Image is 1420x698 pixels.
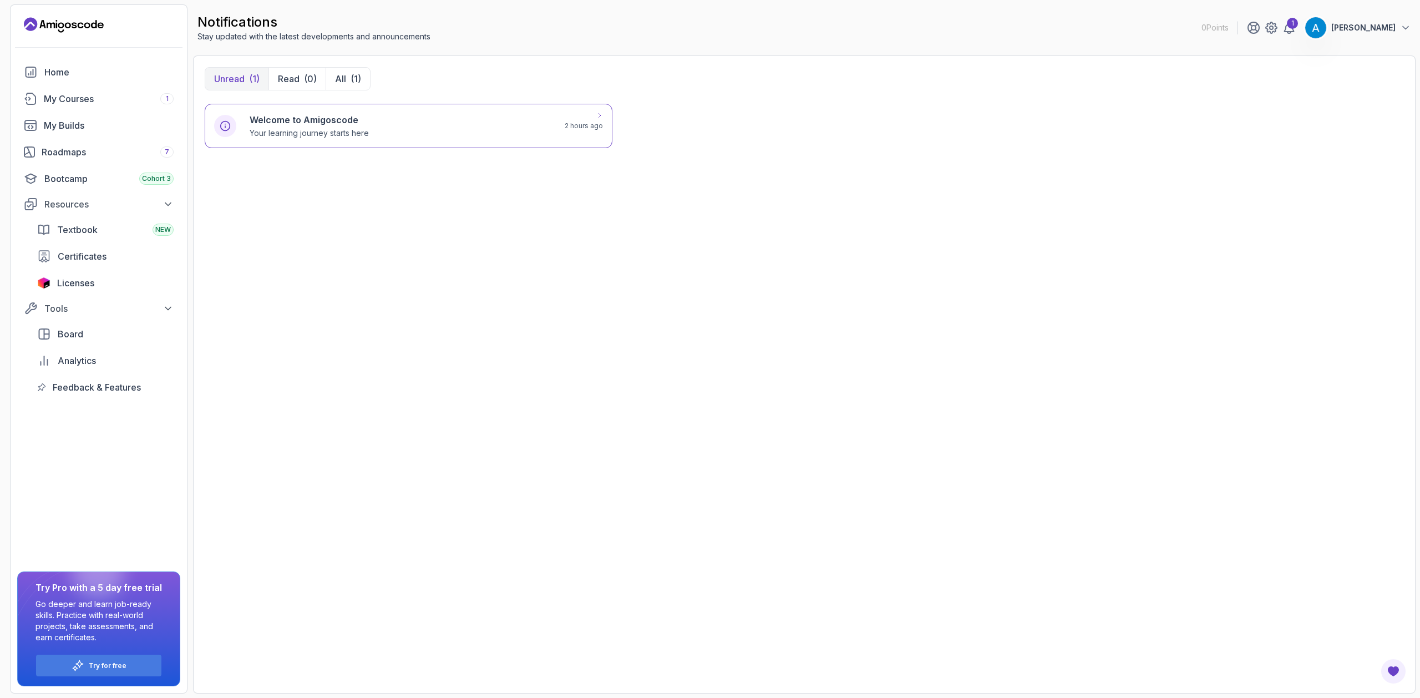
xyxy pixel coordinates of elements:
[565,122,603,130] p: 2 hours ago
[53,381,141,394] span: Feedback & Features
[17,114,180,136] a: builds
[197,31,430,42] p: Stay updated with the latest developments and announcements
[24,16,104,34] a: Landing page
[304,72,317,85] div: (0)
[44,92,174,105] div: My Courses
[250,128,369,139] p: Your learning journey starts here
[58,250,106,263] span: Certificates
[44,302,174,315] div: Tools
[35,599,162,643] p: Go deeper and learn job-ready skills. Practice with real-world projects, take assessments, and ea...
[31,323,180,345] a: board
[31,219,180,241] a: textbook
[197,13,430,31] h2: notifications
[1287,18,1298,29] div: 1
[31,350,180,372] a: analytics
[155,225,171,234] span: NEW
[44,65,174,79] div: Home
[205,68,268,90] button: Unread(1)
[351,72,361,85] div: (1)
[268,68,326,90] button: Read(0)
[44,119,174,132] div: My Builds
[57,223,98,236] span: Textbook
[58,354,96,367] span: Analytics
[1282,21,1296,34] a: 1
[89,661,126,670] a: Try for free
[57,276,94,290] span: Licenses
[335,72,346,85] p: All
[166,94,169,103] span: 1
[142,174,171,183] span: Cohort 3
[31,245,180,267] a: certificates
[17,61,180,83] a: home
[17,299,180,318] button: Tools
[1305,17,1411,39] button: user profile image[PERSON_NAME]
[1380,658,1407,685] button: Open Feedback Button
[165,148,169,156] span: 7
[17,88,180,110] a: courses
[35,654,162,677] button: Try for free
[17,141,180,163] a: roadmaps
[1305,17,1326,38] img: user profile image
[58,327,83,341] span: Board
[44,172,174,185] div: Bootcamp
[278,72,300,85] p: Read
[250,113,369,127] h6: Welcome to Amigoscode
[326,68,370,90] button: All(1)
[17,168,180,190] a: bootcamp
[37,277,50,289] img: jetbrains icon
[17,194,180,214] button: Resources
[249,72,260,85] div: (1)
[214,72,245,85] p: Unread
[42,145,174,159] div: Roadmaps
[1201,22,1229,33] p: 0 Points
[1331,22,1396,33] p: [PERSON_NAME]
[31,272,180,294] a: licenses
[31,376,180,398] a: feedback
[44,198,174,211] div: Resources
